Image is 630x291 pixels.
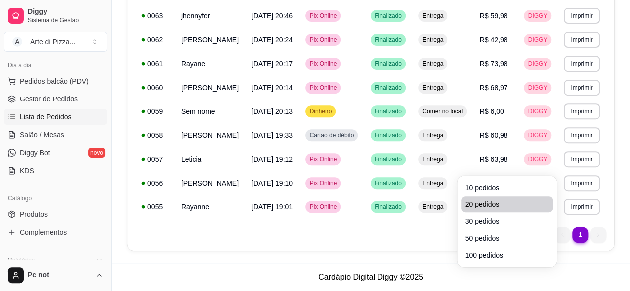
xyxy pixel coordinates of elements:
[526,155,549,163] span: DIGGY
[307,12,339,20] span: Pix Online
[373,179,404,187] span: Finalizado
[420,155,445,163] span: Entrega
[373,107,404,115] span: Finalizado
[175,123,246,147] td: [PERSON_NAME]
[564,127,599,143] button: Imprimir
[141,106,169,116] div: 0059
[420,179,445,187] span: Entrega
[20,209,48,219] span: Produtos
[30,37,75,47] div: Arte di Pizza ...
[480,36,508,44] span: R$ 42,98
[20,76,89,86] span: Pedidos balcão (PDV)
[252,179,293,187] span: [DATE] 19:10
[564,175,599,191] button: Imprimir
[252,107,293,115] span: [DATE] 20:13
[564,103,599,119] button: Imprimir
[526,107,549,115] span: DIGGY
[480,107,504,115] span: R$ 6,00
[480,60,508,68] span: R$ 73,98
[307,84,339,92] span: Pix Online
[20,112,72,122] span: Lista de Pedidos
[480,131,508,139] span: R$ 60,98
[141,59,169,69] div: 0061
[420,131,445,139] span: Entrega
[175,147,246,171] td: Leticia
[141,154,169,164] div: 0057
[175,171,246,195] td: [PERSON_NAME]
[8,256,35,264] span: Relatórios
[252,155,293,163] span: [DATE] 19:12
[526,36,549,44] span: DIGGY
[564,151,599,167] button: Imprimir
[465,250,549,260] span: 100 pedidos
[175,76,246,99] td: [PERSON_NAME]
[175,52,246,76] td: Rayane
[461,180,553,263] ul: 30itens por página
[526,12,549,20] span: DIGGY
[526,131,549,139] span: DIGGY
[480,155,508,163] span: R$ 63,98
[141,35,169,45] div: 0062
[480,12,508,20] span: R$ 59,98
[4,57,107,73] div: Dia a dia
[20,130,64,140] span: Salão / Mesas
[420,107,465,115] span: Comer no local
[526,84,549,92] span: DIGGY
[373,131,404,139] span: Finalizado
[307,179,339,187] span: Pix Online
[564,199,599,215] button: Imprimir
[20,227,67,237] span: Complementos
[252,36,293,44] span: [DATE] 20:24
[465,216,549,226] span: 30 pedidos
[175,195,246,219] td: Rayanne
[141,178,169,188] div: 0056
[12,37,22,47] span: A
[112,263,630,291] footer: Cardápio Digital Diggy © 2025
[20,94,78,104] span: Gestor de Pedidos
[28,7,103,16] span: Diggy
[141,130,169,140] div: 0058
[526,60,549,68] span: DIGGY
[307,155,339,163] span: Pix Online
[564,56,599,72] button: Imprimir
[141,202,169,212] div: 0055
[373,12,404,20] span: Finalizado
[420,84,445,92] span: Entrega
[175,4,246,28] td: jhennyfer
[373,155,404,163] span: Finalizado
[4,191,107,206] div: Catálogo
[28,271,91,280] span: Pc not
[175,99,246,123] td: Sem nome
[252,60,293,68] span: [DATE] 20:17
[564,32,599,48] button: Imprimir
[564,80,599,96] button: Imprimir
[307,107,334,115] span: Dinheiro
[465,183,549,193] span: 10 pedidos
[307,203,339,211] span: Pix Online
[28,16,103,24] span: Sistema de Gestão
[252,131,293,139] span: [DATE] 19:33
[373,60,404,68] span: Finalizado
[307,60,339,68] span: Pix Online
[252,203,293,211] span: [DATE] 19:01
[373,203,404,211] span: Finalizado
[420,12,445,20] span: Entrega
[20,166,34,176] span: KDS
[4,32,107,52] button: Select a team
[420,60,445,68] span: Entrega
[307,131,356,139] span: Cartão de débito
[572,227,588,243] li: pagination item 1 active
[141,11,169,21] div: 0063
[373,36,404,44] span: Finalizado
[307,36,339,44] span: Pix Online
[373,84,404,92] span: Finalizado
[465,199,549,209] span: 20 pedidos
[252,84,293,92] span: [DATE] 20:14
[420,203,445,211] span: Entrega
[20,148,50,158] span: Diggy Bot
[141,83,169,93] div: 0060
[549,222,611,248] nav: pagination navigation
[175,28,246,52] td: [PERSON_NAME]
[480,84,508,92] span: R$ 68,97
[420,36,445,44] span: Entrega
